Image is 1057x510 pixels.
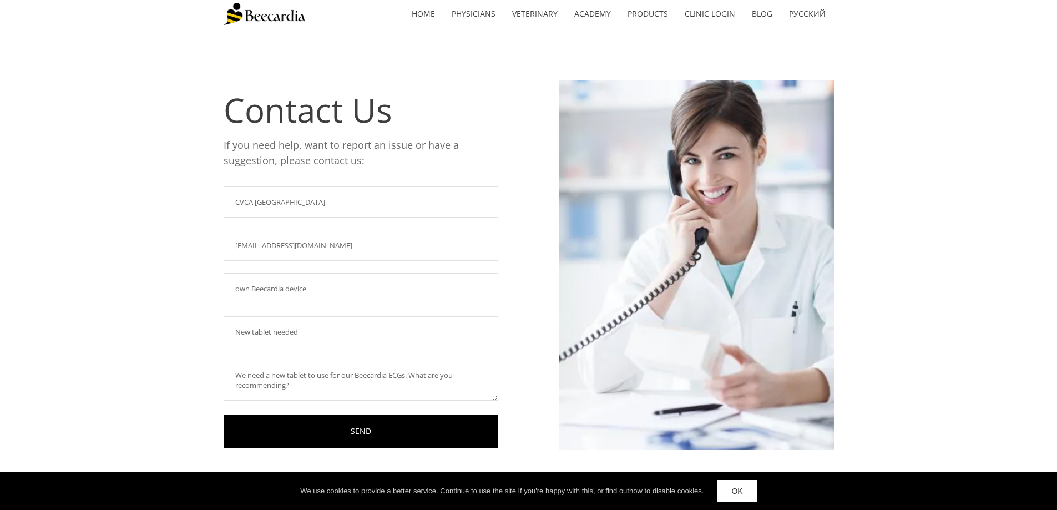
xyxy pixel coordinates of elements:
a: Products [619,1,676,27]
span: If you need help, want to report an issue or have a suggestion, please contact us: [224,138,459,168]
a: Academy [566,1,619,27]
a: home [403,1,443,27]
input: How did you hear about us? [224,273,498,304]
a: Physicians [443,1,504,27]
a: Blog [744,1,781,27]
a: Veterinary [504,1,566,27]
a: Русский [781,1,834,27]
a: Clinic Login [676,1,744,27]
a: OK [717,480,756,502]
input: Name [224,186,498,218]
input: Email [224,230,498,261]
div: We use cookies to provide a better service. Continue to use the site If you're happy with this, o... [300,486,704,497]
span: Contact Us [224,87,392,133]
input: Subject [224,316,498,347]
a: SEND [224,415,498,448]
img: Beecardia [224,3,305,25]
a: how to disable cookies [629,487,702,495]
